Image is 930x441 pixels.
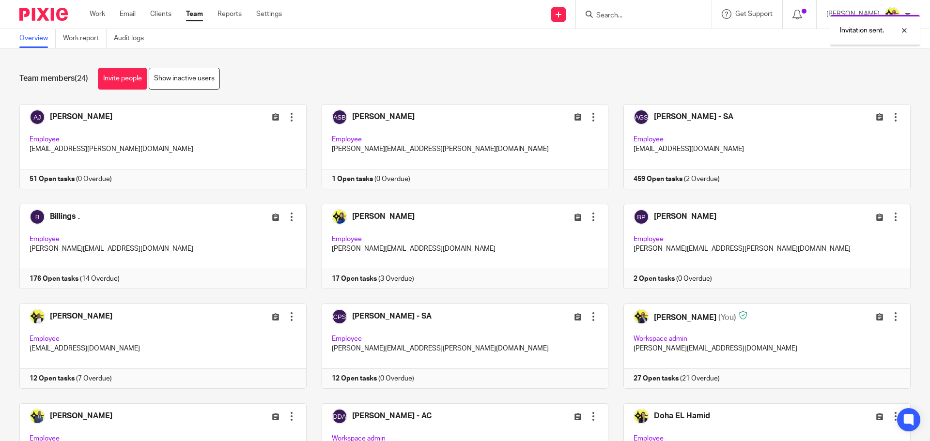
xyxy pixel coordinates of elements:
a: Team [186,9,203,19]
a: Work [90,9,105,19]
a: Reports [217,9,242,19]
span: (24) [75,75,88,82]
a: Show inactive users [149,68,220,90]
p: Invitation sent. [840,26,884,35]
img: Pixie [19,8,68,21]
img: Dan-Starbridge%20(1).jpg [884,7,900,22]
a: Work report [63,29,107,48]
a: Invite people [98,68,147,90]
a: Audit logs [114,29,151,48]
a: Settings [256,9,282,19]
a: Clients [150,9,171,19]
a: Overview [19,29,56,48]
a: Email [120,9,136,19]
h1: Team members [19,74,88,84]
